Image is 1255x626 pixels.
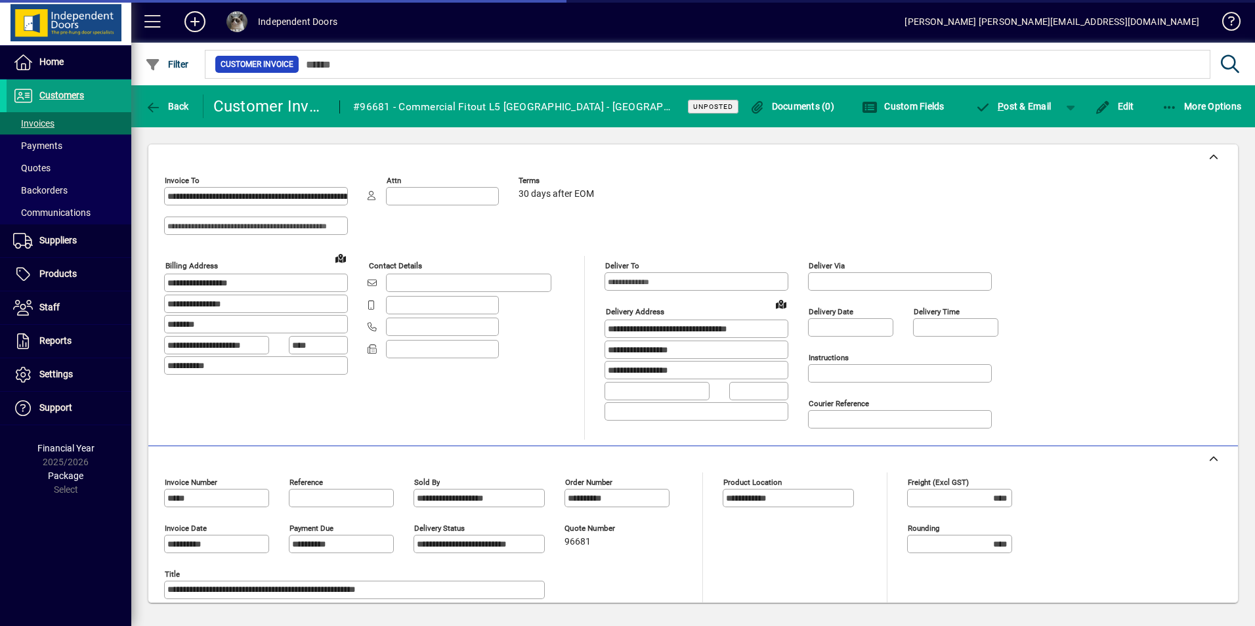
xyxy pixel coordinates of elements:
[39,235,77,245] span: Suppliers
[771,293,792,314] a: View on map
[213,96,327,117] div: Customer Invoice
[39,56,64,67] span: Home
[13,118,54,129] span: Invoices
[174,10,216,33] button: Add
[13,163,51,173] span: Quotes
[7,157,131,179] a: Quotes
[39,369,73,379] span: Settings
[519,189,594,199] span: 30 days after EOM
[746,94,838,118] button: Documents (0)
[564,537,591,547] span: 96681
[221,58,293,71] span: Customer Invoice
[7,201,131,224] a: Communications
[908,524,939,533] mat-label: Rounding
[908,478,969,487] mat-label: Freight (excl GST)
[48,470,83,481] span: Package
[414,524,465,533] mat-label: Delivery status
[859,94,948,118] button: Custom Fields
[39,335,72,346] span: Reports
[353,96,671,117] div: #96681 - Commercial Fitout L5 [GEOGRAPHIC_DATA] - [GEOGRAPHIC_DATA]
[39,402,72,413] span: Support
[749,101,834,112] span: Documents (0)
[519,177,597,185] span: Terms
[904,11,1199,32] div: [PERSON_NAME] [PERSON_NAME][EMAIL_ADDRESS][DOMAIN_NAME]
[39,90,84,100] span: Customers
[216,10,258,33] button: Profile
[165,176,200,185] mat-label: Invoice To
[605,261,639,270] mat-label: Deliver To
[564,524,643,533] span: Quote number
[862,101,945,112] span: Custom Fields
[723,478,782,487] mat-label: Product location
[1095,101,1134,112] span: Edit
[330,247,351,268] a: View on map
[7,392,131,425] a: Support
[131,94,203,118] app-page-header-button: Back
[1162,101,1242,112] span: More Options
[7,325,131,358] a: Reports
[7,291,131,324] a: Staff
[142,94,192,118] button: Back
[809,399,869,408] mat-label: Courier Reference
[975,101,1052,112] span: ost & Email
[969,94,1058,118] button: Post & Email
[7,358,131,391] a: Settings
[809,261,845,270] mat-label: Deliver via
[414,478,440,487] mat-label: Sold by
[165,524,207,533] mat-label: Invoice date
[387,176,401,185] mat-label: Attn
[809,307,853,316] mat-label: Delivery date
[7,258,131,291] a: Products
[914,307,960,316] mat-label: Delivery time
[7,224,131,257] a: Suppliers
[39,268,77,279] span: Products
[165,478,217,487] mat-label: Invoice number
[1212,3,1239,45] a: Knowledge Base
[289,524,333,533] mat-label: Payment due
[1159,94,1245,118] button: More Options
[13,207,91,218] span: Communications
[998,101,1004,112] span: P
[1092,94,1138,118] button: Edit
[7,135,131,157] a: Payments
[7,46,131,79] a: Home
[13,140,62,151] span: Payments
[145,101,189,112] span: Back
[565,478,612,487] mat-label: Order number
[258,11,337,32] div: Independent Doors
[39,302,60,312] span: Staff
[809,353,849,362] mat-label: Instructions
[142,52,192,76] button: Filter
[7,179,131,201] a: Backorders
[289,478,323,487] mat-label: Reference
[7,112,131,135] a: Invoices
[693,102,733,111] span: Unposted
[165,570,180,579] mat-label: Title
[13,185,68,196] span: Backorders
[37,443,95,453] span: Financial Year
[145,59,189,70] span: Filter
